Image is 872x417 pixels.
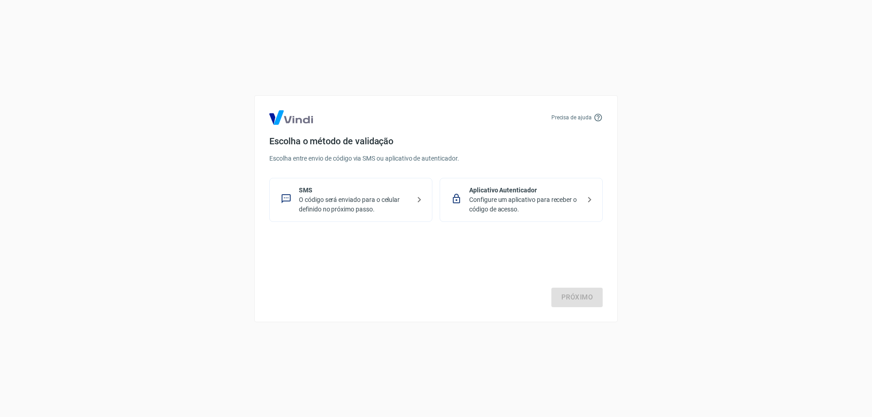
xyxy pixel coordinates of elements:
[269,154,603,163] p: Escolha entre envio de código via SMS ou aplicativo de autenticador.
[469,186,580,195] p: Aplicativo Autenticador
[299,195,410,214] p: O código será enviado para o celular definido no próximo passo.
[269,178,432,222] div: SMSO código será enviado para o celular definido no próximo passo.
[269,136,603,147] h4: Escolha o método de validação
[440,178,603,222] div: Aplicativo AutenticadorConfigure um aplicativo para receber o código de acesso.
[551,113,592,122] p: Precisa de ajuda
[269,110,313,125] img: Logo Vind
[469,195,580,214] p: Configure um aplicativo para receber o código de acesso.
[299,186,410,195] p: SMS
